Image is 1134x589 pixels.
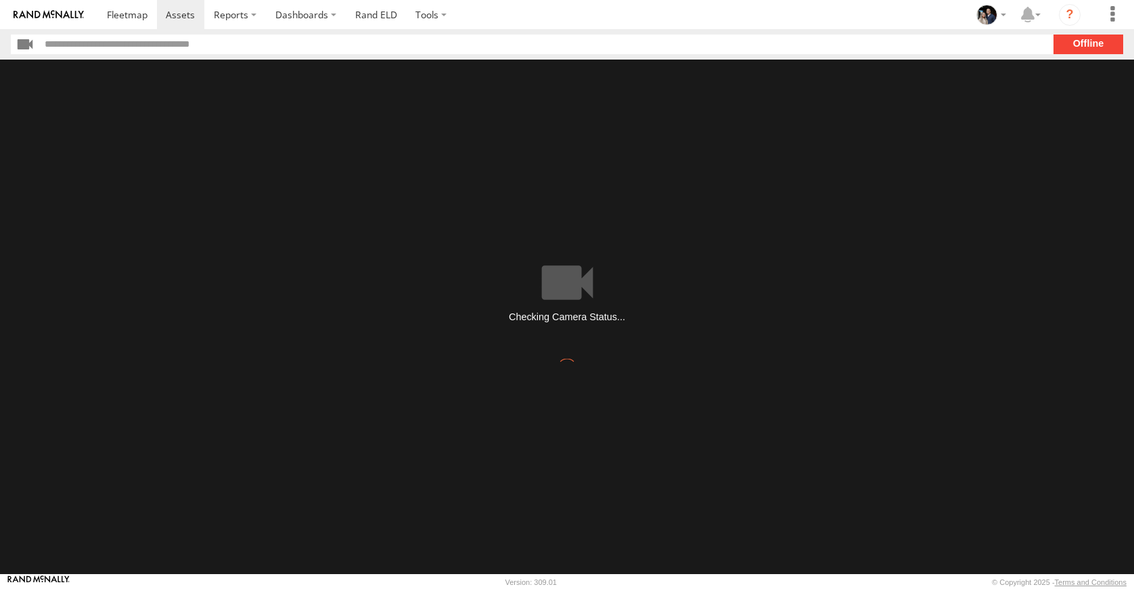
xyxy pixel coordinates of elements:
[1059,4,1081,26] i: ?
[972,5,1011,25] div: Lauren Jackson
[992,578,1127,586] div: © Copyright 2025 -
[14,10,84,20] img: rand-logo.svg
[7,575,70,589] a: Visit our Website
[505,578,557,586] div: Version: 309.01
[1055,578,1127,586] a: Terms and Conditions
